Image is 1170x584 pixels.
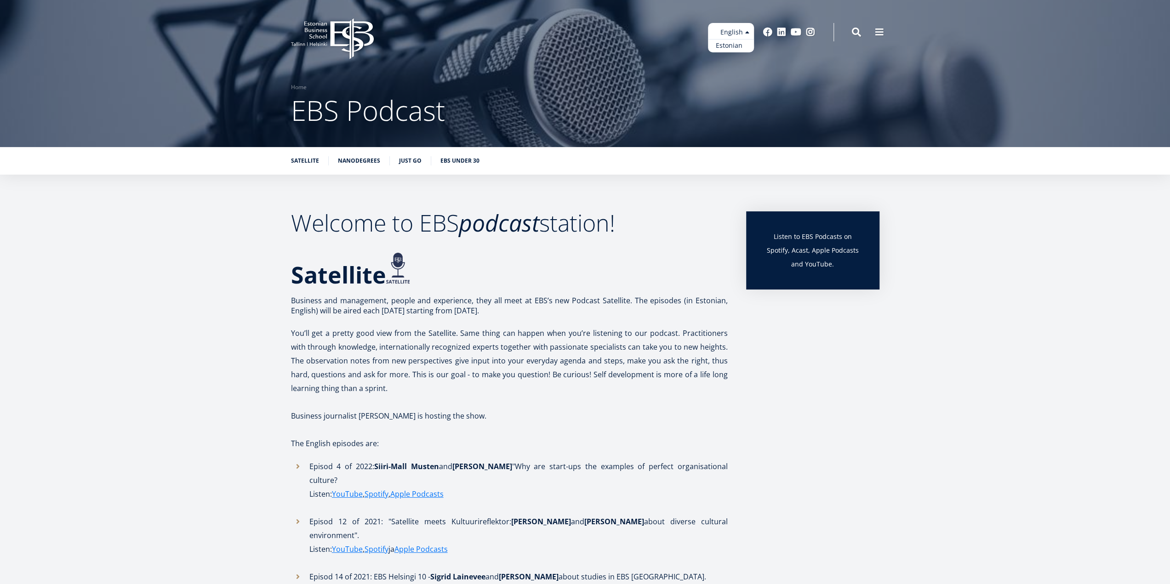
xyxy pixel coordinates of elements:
[399,156,422,165] a: Just go
[791,28,801,37] a: Youtube
[394,542,448,556] a: Apple Podcasts
[459,207,539,238] em: podcast
[765,230,861,271] p: Listen to EBS Podcasts on Spotify, Acast, Apple Podcasts and YouTube.
[777,28,786,37] a: Linkedin
[511,516,571,527] strong: [PERSON_NAME]
[291,515,728,570] li: Episod 12 of 2021: "Satellite meets Kultuurireflektor: and about diverse cultural environment". L...
[291,91,445,129] span: EBS Podcast
[291,326,728,395] p: You’ll get a pretty good view from the Satellite. Same thing can happen when you’re listening to ...
[708,39,754,52] a: Estonian
[291,459,728,515] li: Episod 4 of 2022: and "Why are start-ups the examples of perfect organisational culture? Listen: , ,
[374,461,439,471] strong: Siiri-Mall Musten
[430,572,434,582] strong: S
[332,487,363,501] a: YouTube
[291,295,728,316] p: Business and management, people and experience, they all meet at EBS’s new Podcast Satellite. The...
[291,259,386,290] strong: Satellite
[291,437,728,450] p: The English episodes are:
[763,28,772,37] a: Facebook
[806,28,815,37] a: Instagram
[291,83,307,92] a: Home
[365,542,388,556] a: Spotify
[365,487,388,501] a: Spotify
[332,542,363,556] a: YouTube
[584,516,644,527] strong: [PERSON_NAME]
[440,156,479,165] a: EBS Under 30
[499,572,559,582] strong: [PERSON_NAME]
[291,409,728,423] p: Business journalist [PERSON_NAME] is hosting the show.
[434,572,485,582] strong: igrid Lainevee
[452,461,512,471] strong: [PERSON_NAME]
[338,156,380,165] a: Nanodegrees
[291,156,319,165] a: Satellite
[291,211,728,234] h2: Welcome to EBS station!
[390,487,444,501] a: Apple Podcasts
